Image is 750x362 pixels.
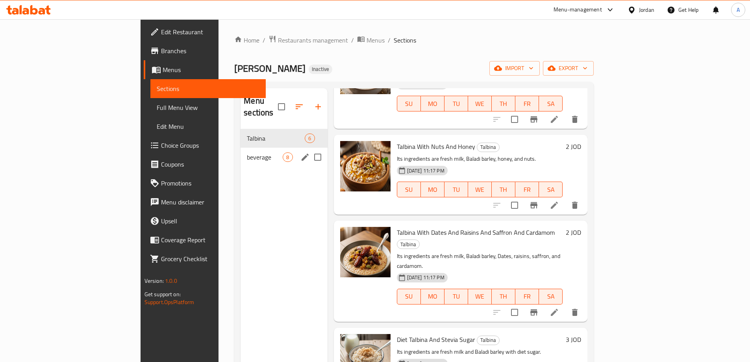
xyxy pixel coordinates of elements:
[394,35,416,45] span: Sections
[524,110,543,129] button: Branch-specific-item
[477,143,499,152] span: Talbina
[161,197,259,207] span: Menu disclaimer
[404,167,448,175] span: [DATE] 11:17 PM
[247,134,305,143] span: Talbina
[309,97,328,116] button: Add section
[566,227,581,238] h6: 2 JOD
[550,200,559,210] a: Edit menu item
[161,216,259,226] span: Upsell
[357,35,385,45] a: Menus
[157,103,259,112] span: Full Menu View
[144,276,164,286] span: Version:
[424,184,441,195] span: MO
[397,347,563,357] p: Its ingredients are fresh milk and Baladi barley with diet sugar.
[565,196,584,215] button: delete
[492,96,515,111] button: TH
[539,289,563,304] button: SA
[241,148,327,167] div: beverage8edit
[241,129,327,148] div: Talbina6
[165,276,177,286] span: 1.0.0
[506,197,523,213] span: Select to update
[351,35,354,45] li: /
[367,35,385,45] span: Menus
[542,98,559,110] span: SA
[290,97,309,116] span: Sort sections
[421,96,444,111] button: MO
[448,184,465,195] span: TU
[157,84,259,93] span: Sections
[144,212,266,230] a: Upsell
[489,61,540,76] button: import
[144,297,194,307] a: Support.OpsPlatform
[163,65,259,74] span: Menus
[283,152,293,162] div: items
[565,303,584,322] button: delete
[519,184,536,195] span: FR
[309,66,332,72] span: Inactive
[444,289,468,304] button: TU
[550,115,559,124] a: Edit menu item
[492,182,515,197] button: TH
[234,35,594,45] nav: breadcrumb
[424,98,441,110] span: MO
[639,6,654,14] div: Jordan
[549,63,587,73] span: export
[468,289,492,304] button: WE
[144,289,181,299] span: Get support on:
[477,336,500,345] div: Talbina
[519,98,536,110] span: FR
[161,254,259,264] span: Grocery Checklist
[340,227,391,277] img: Talbina With Dates And Raisins And Saffron And Cardamom
[273,98,290,115] span: Select all sections
[495,184,512,195] span: TH
[542,291,559,302] span: SA
[305,135,314,142] span: 6
[397,226,555,238] span: Talbina With Dates And Raisins And Saffron And Cardamom
[468,96,492,111] button: WE
[542,184,559,195] span: SA
[144,230,266,249] a: Coverage Report
[161,27,259,37] span: Edit Restaurant
[566,334,581,345] h6: 3 JOD
[496,63,533,73] span: import
[471,98,489,110] span: WE
[400,98,418,110] span: SU
[144,60,266,79] a: Menus
[397,96,421,111] button: SU
[150,117,266,136] a: Edit Menu
[468,182,492,197] button: WE
[543,61,594,76] button: export
[404,274,448,281] span: [DATE] 11:17 PM
[283,154,292,161] span: 8
[397,239,420,249] div: Talbina
[157,122,259,131] span: Edit Menu
[471,184,489,195] span: WE
[524,196,543,215] button: Branch-specific-item
[161,235,259,245] span: Coverage Report
[566,141,581,152] h6: 2 JOD
[144,22,266,41] a: Edit Restaurant
[144,193,266,212] a: Menu disclaimer
[495,291,512,302] span: TH
[247,152,283,162] span: beverage
[150,98,266,117] a: Full Menu View
[234,59,306,77] span: [PERSON_NAME]
[565,110,584,129] button: delete
[477,336,499,345] span: Talbina
[524,303,543,322] button: Branch-specific-item
[144,249,266,268] a: Grocery Checklist
[397,240,419,249] span: Talbina
[737,6,740,14] span: A
[299,151,311,163] button: edit
[448,291,465,302] span: TU
[424,291,441,302] span: MO
[397,182,421,197] button: SU
[471,291,489,302] span: WE
[309,65,332,74] div: Inactive
[492,289,515,304] button: TH
[495,98,512,110] span: TH
[477,143,500,152] div: Talbina
[397,154,563,164] p: Its ingredients are fresh milk, Baladi barley, honey, and nuts.
[269,35,348,45] a: Restaurants management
